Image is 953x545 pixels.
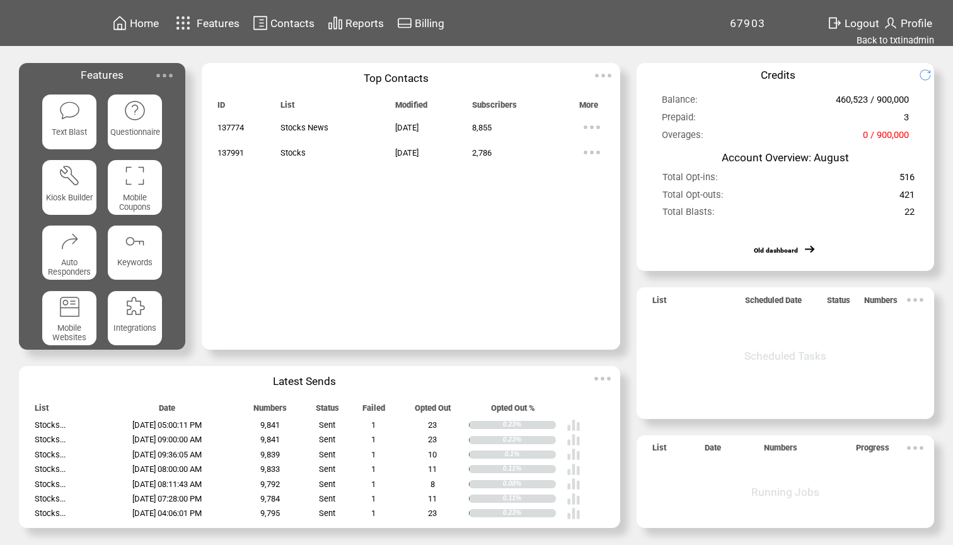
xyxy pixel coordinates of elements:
a: Features [170,11,241,35]
a: Contacts [251,13,316,33]
span: Stocks... [35,479,66,489]
span: Opted Out % [491,403,535,418]
img: coupons.svg [124,164,146,186]
span: [DATE] 08:11:43 AM [132,479,202,489]
span: [DATE] 09:00:00 AM [132,435,202,444]
span: Prepaid: [662,112,696,129]
span: Overages: [662,129,703,146]
img: features.svg [172,13,194,33]
a: Auto Responders [42,226,97,280]
span: 516 [899,171,915,188]
span: 11 [428,494,437,503]
span: Sent [319,479,335,489]
div: 0.11% [503,465,556,473]
img: tool%201.svg [59,164,81,186]
span: Sent [319,464,335,474]
a: Logout [825,13,881,33]
span: 1 [371,450,376,459]
img: home.svg [112,15,127,31]
span: Total Opt-ins: [662,171,718,188]
span: Scheduled Tasks [744,350,826,362]
span: Stocks... [35,435,66,444]
span: Status [827,295,850,311]
span: Stocks... [35,420,66,430]
img: poll%20-%20white.svg [567,447,580,461]
span: Running Jobs [751,486,819,498]
span: Balance: [662,94,698,111]
span: Mobile Coupons [119,193,151,212]
span: More [579,100,598,115]
span: Auto Responders [48,258,91,277]
span: Contacts [270,17,315,30]
span: 137774 [217,123,244,132]
a: Keywords [108,226,163,280]
span: Kiosk Builder [46,193,93,202]
span: Numbers [864,295,898,311]
span: 23 [428,420,437,430]
span: [DATE] 04:06:01 PM [132,508,202,518]
span: 137991 [217,148,244,158]
span: Modified [395,100,427,115]
img: poll%20-%20white.svg [567,477,580,491]
span: Sent [319,508,335,518]
span: 1 [371,435,376,444]
img: keywords.svg [124,230,146,252]
span: Integrations [113,323,156,333]
span: Stocks [280,148,306,158]
span: Total Opt-outs: [662,189,724,206]
a: Questionnaire [108,95,163,149]
span: List [652,443,666,458]
span: Subscribers [472,100,517,115]
span: 1 [371,479,376,489]
span: Status [316,403,339,418]
img: ellypsis.svg [590,366,615,391]
img: auto-responders.svg [59,230,81,252]
span: [DATE] 08:00:00 AM [132,464,202,474]
span: 8 [430,479,435,489]
span: Questionnaire [110,127,160,137]
span: Opted Out [415,403,451,418]
span: Sent [319,420,335,430]
span: Sent [319,450,335,459]
span: Sent [319,435,335,444]
span: Date [159,403,175,418]
span: Date [705,443,721,458]
span: Stocks... [35,494,66,503]
div: 0.23% [503,421,556,429]
img: poll%20-%20white.svg [567,433,580,447]
span: Stocks News [280,123,328,132]
span: Reports [345,17,384,30]
span: 1 [371,494,376,503]
span: Sent [319,494,335,503]
img: creidtcard.svg [397,15,412,31]
span: [DATE] [395,148,419,158]
span: Billing [415,17,444,30]
span: 67903 [730,17,766,30]
a: Mobile Websites [42,291,97,346]
span: Total Blasts: [662,206,715,223]
span: Keywords [117,258,153,267]
span: [DATE] 07:28:00 PM [132,494,202,503]
span: 9,792 [260,479,280,489]
span: 1 [371,464,376,474]
img: mobile-websites.svg [59,295,81,318]
div: 0.11% [503,495,556,503]
span: 11 [428,464,437,474]
a: Back to txtinadmin [857,35,934,46]
span: [DATE] 05:00:11 PM [132,420,202,430]
div: 0.1% [505,450,556,459]
span: Logout [845,17,879,30]
img: ellypsis.svg [903,435,928,461]
span: 9,833 [260,464,280,474]
span: ID [217,100,225,115]
span: Latest Sends [273,375,336,387]
span: 9,784 [260,494,280,503]
span: 23 [428,435,437,444]
span: Scheduled Date [745,295,802,311]
span: Credits [761,69,795,81]
span: Features [81,69,124,81]
span: 460,523 / 900,000 [836,94,909,111]
a: Integrations [108,291,163,346]
span: Stocks... [35,464,66,474]
span: 2,786 [472,148,492,158]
